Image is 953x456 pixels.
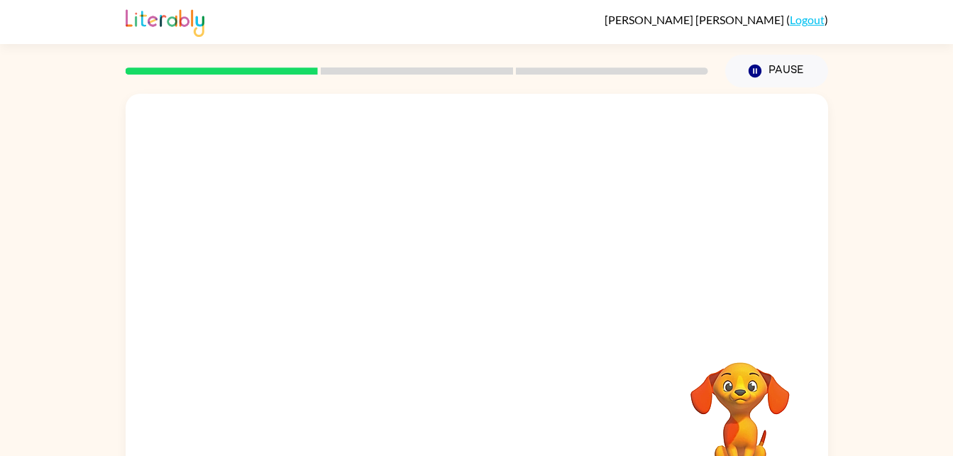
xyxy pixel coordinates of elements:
[605,13,828,26] div: ( )
[605,13,786,26] span: [PERSON_NAME] [PERSON_NAME]
[725,55,828,87] button: Pause
[126,6,204,37] img: Literably
[790,13,825,26] a: Logout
